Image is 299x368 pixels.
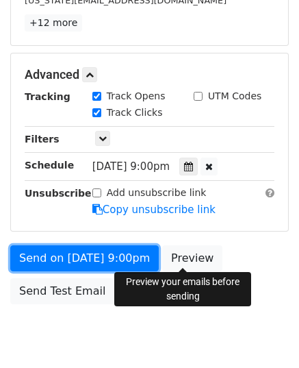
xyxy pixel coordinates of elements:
strong: Tracking [25,91,70,102]
a: Preview [162,245,222,271]
strong: Filters [25,134,60,145]
label: Add unsubscribe link [107,186,207,200]
a: Send on [DATE] 9:00pm [10,245,159,271]
label: Track Clicks [107,106,163,120]
label: UTM Codes [208,89,261,103]
iframe: Chat Widget [231,302,299,368]
label: Track Opens [107,89,166,103]
a: +12 more [25,14,82,32]
a: Copy unsubscribe link [92,204,216,216]
h5: Advanced [25,67,274,82]
a: Send Test Email [10,278,114,304]
strong: Schedule [25,160,74,171]
strong: Unsubscribe [25,188,92,199]
div: Preview your emails before sending [114,272,251,306]
span: [DATE] 9:00pm [92,160,170,173]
